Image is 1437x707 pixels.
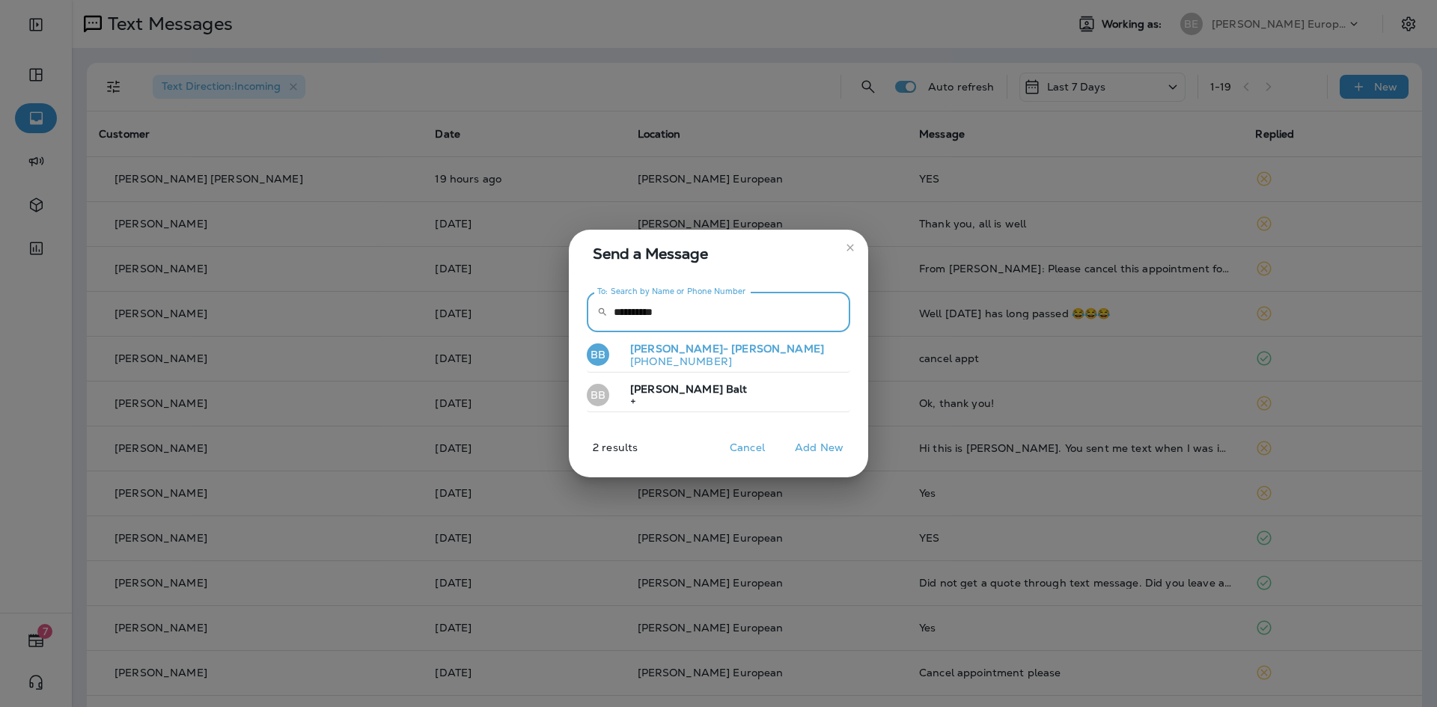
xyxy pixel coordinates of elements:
button: BB[PERSON_NAME]- [PERSON_NAME][PHONE_NUMBER] [587,338,850,373]
span: Balt [726,382,748,396]
span: [PERSON_NAME]- [630,342,728,355]
button: close [838,236,862,260]
button: BB[PERSON_NAME] Balt+ [587,379,850,413]
label: To: Search by Name or Phone Number [597,286,746,297]
p: 2 results [563,441,638,465]
button: Cancel [719,436,775,459]
span: [PERSON_NAME] [731,342,824,355]
button: Add New [787,436,851,459]
p: [PHONE_NUMBER] [618,355,824,367]
span: [PERSON_NAME] [630,382,723,396]
p: + [618,395,748,407]
span: Send a Message [593,242,850,266]
div: BB [587,343,609,366]
div: BB [587,384,609,406]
